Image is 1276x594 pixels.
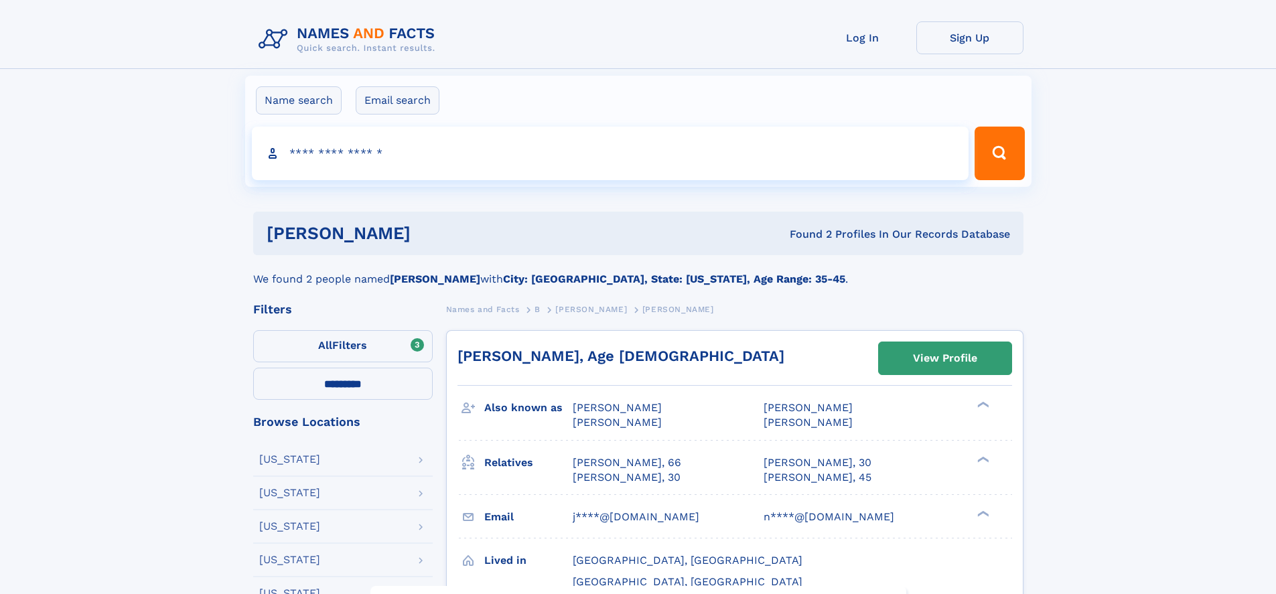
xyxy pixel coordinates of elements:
[764,416,853,429] span: [PERSON_NAME]
[253,303,433,315] div: Filters
[253,330,433,362] label: Filters
[457,348,784,364] a: [PERSON_NAME], Age [DEMOGRAPHIC_DATA]
[356,86,439,115] label: Email search
[259,521,320,532] div: [US_STATE]
[913,343,977,374] div: View Profile
[259,554,320,565] div: [US_STATE]
[252,127,969,180] input: search input
[253,255,1023,287] div: We found 2 people named with .
[974,455,990,463] div: ❯
[535,301,541,317] a: B
[484,549,573,572] h3: Lived in
[267,225,600,242] h1: [PERSON_NAME]
[764,470,871,485] a: [PERSON_NAME], 45
[256,86,342,115] label: Name search
[446,301,520,317] a: Names and Facts
[390,273,480,285] b: [PERSON_NAME]
[879,342,1011,374] a: View Profile
[600,227,1010,242] div: Found 2 Profiles In Our Records Database
[555,305,627,314] span: [PERSON_NAME]
[259,488,320,498] div: [US_STATE]
[975,127,1024,180] button: Search Button
[535,305,541,314] span: B
[503,273,845,285] b: City: [GEOGRAPHIC_DATA], State: [US_STATE], Age Range: 35-45
[484,396,573,419] h3: Also known as
[253,416,433,428] div: Browse Locations
[573,401,662,414] span: [PERSON_NAME]
[573,470,681,485] a: [PERSON_NAME], 30
[642,305,714,314] span: [PERSON_NAME]
[259,454,320,465] div: [US_STATE]
[484,451,573,474] h3: Relatives
[253,21,446,58] img: Logo Names and Facts
[484,506,573,528] h3: Email
[974,400,990,409] div: ❯
[555,301,627,317] a: [PERSON_NAME]
[573,554,802,567] span: [GEOGRAPHIC_DATA], [GEOGRAPHIC_DATA]
[809,21,916,54] a: Log In
[573,455,681,470] a: [PERSON_NAME], 66
[318,339,332,352] span: All
[916,21,1023,54] a: Sign Up
[764,455,871,470] a: [PERSON_NAME], 30
[573,416,662,429] span: [PERSON_NAME]
[974,509,990,518] div: ❯
[764,401,853,414] span: [PERSON_NAME]
[573,575,802,588] span: [GEOGRAPHIC_DATA], [GEOGRAPHIC_DATA]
